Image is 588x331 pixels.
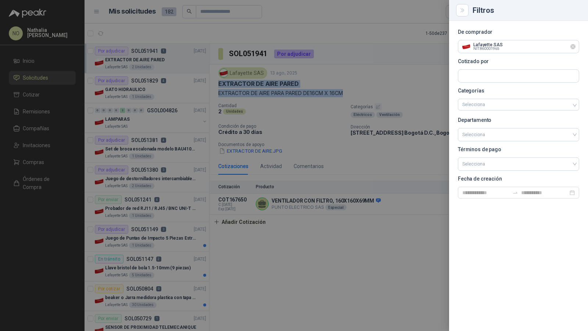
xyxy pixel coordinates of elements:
[458,59,579,63] p: Cotizado por
[458,88,579,93] p: Categorías
[458,30,579,34] p: De comprador
[458,177,579,181] p: Fecha de creación
[458,6,467,15] button: Close
[512,190,518,196] span: swap-right
[512,190,518,196] span: to
[570,44,576,49] button: Limpiar
[473,7,579,14] div: Filtros
[458,118,579,122] p: Departamento
[458,147,579,152] p: Términos de pago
